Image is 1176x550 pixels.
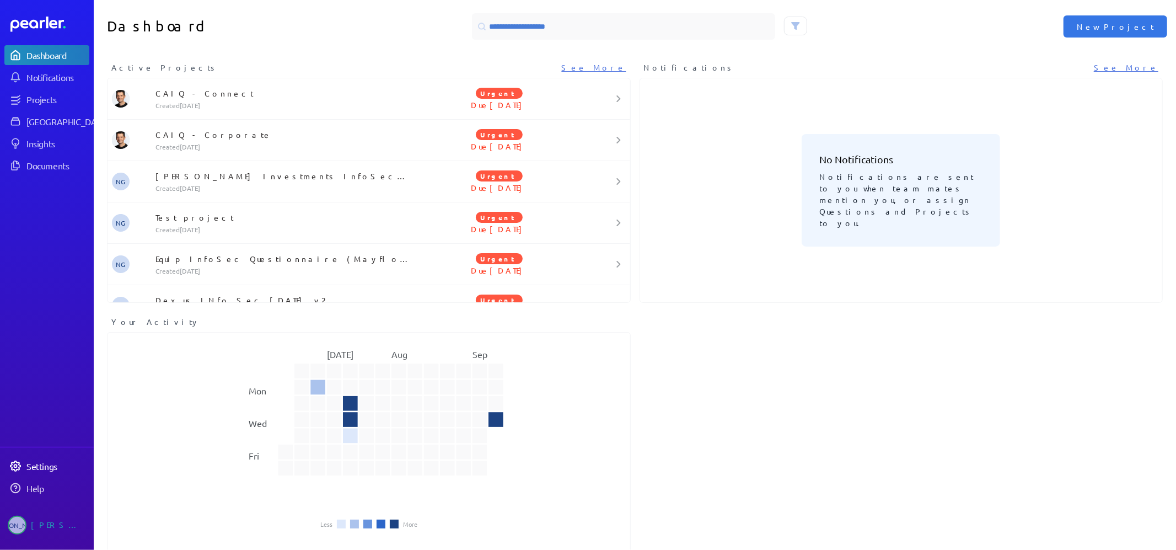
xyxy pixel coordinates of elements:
[476,295,523,306] span: Urgent
[26,483,88,494] div: Help
[412,182,587,193] p: Due [DATE]
[8,516,26,535] span: Jessica Oates
[26,461,88,472] div: Settings
[155,88,412,99] p: CAIQ - Connect
[320,521,332,527] li: Less
[112,131,130,149] img: James Layton
[562,62,626,73] a: See More
[819,167,982,229] p: Notifications are sent to you when team mates mention you, or assign Questions and Projects to you.
[327,349,353,360] text: [DATE]
[26,138,88,149] div: Insights
[4,45,89,65] a: Dashboard
[412,141,587,152] p: Due [DATE]
[155,212,412,223] p: Test project
[412,223,587,234] p: Due [DATE]
[4,511,89,539] a: [PERSON_NAME][PERSON_NAME]
[112,297,130,314] span: Chris Shaw
[249,385,266,396] text: Mon
[112,255,130,273] span: Natasha Gray
[1064,15,1167,38] button: New Project
[155,266,412,275] p: Created [DATE]
[4,67,89,87] a: Notifications
[111,62,218,73] span: Active Projects
[155,142,412,151] p: Created [DATE]
[1094,62,1158,73] a: See More
[155,295,412,306] p: Dexus INfo Sec [DATE] v2
[155,170,412,181] p: [PERSON_NAME] Investments InfoSec questionnaire
[4,156,89,175] a: Documents
[391,349,407,360] text: Aug
[10,17,89,32] a: Dashboard
[403,521,417,527] li: More
[112,173,130,190] span: Natasha Gray
[112,90,130,108] img: James Layton
[819,152,982,167] h3: No Notifications
[249,450,259,461] text: Fri
[111,316,200,328] span: Your Activity
[4,456,89,476] a: Settings
[4,111,89,131] a: [GEOGRAPHIC_DATA]
[112,214,130,232] span: Natasha Gray
[155,225,412,234] p: Created [DATE]
[644,62,735,73] span: Notifications
[476,253,523,264] span: Urgent
[4,89,89,109] a: Projects
[31,516,86,535] div: [PERSON_NAME]
[476,88,523,99] span: Urgent
[476,212,523,223] span: Urgent
[155,129,412,140] p: CAIQ - Corporate
[412,265,587,276] p: Due [DATE]
[26,50,88,61] div: Dashboard
[26,116,109,127] div: [GEOGRAPHIC_DATA]
[155,101,412,110] p: Created [DATE]
[4,478,89,498] a: Help
[26,72,88,83] div: Notifications
[476,129,523,140] span: Urgent
[107,13,364,40] h1: Dashboard
[1077,21,1154,32] span: New Project
[476,170,523,181] span: Urgent
[26,160,88,171] div: Documents
[249,418,267,429] text: Wed
[155,184,412,193] p: Created [DATE]
[412,99,587,110] p: Due [DATE]
[4,134,89,153] a: Insights
[155,253,412,264] p: Equip InfoSec Questionnaire (Mayflower)
[472,349,487,360] text: Sep
[26,94,88,105] div: Projects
